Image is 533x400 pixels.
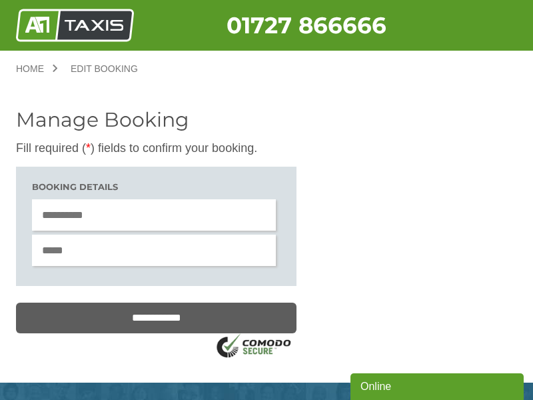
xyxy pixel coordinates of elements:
[57,64,151,73] a: Edit Booking
[16,64,57,73] a: Home
[227,11,386,39] a: 01727 866666
[91,141,257,155] span: ) fields to confirm your booking.
[213,333,296,361] img: SSL Logo
[484,78,517,112] a: Nav
[16,9,134,42] img: A1 Taxis
[16,110,296,130] h2: Manage Booking
[32,183,280,191] h3: Booking details
[350,371,526,400] iframe: chat widget
[16,141,86,155] span: Fill required (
